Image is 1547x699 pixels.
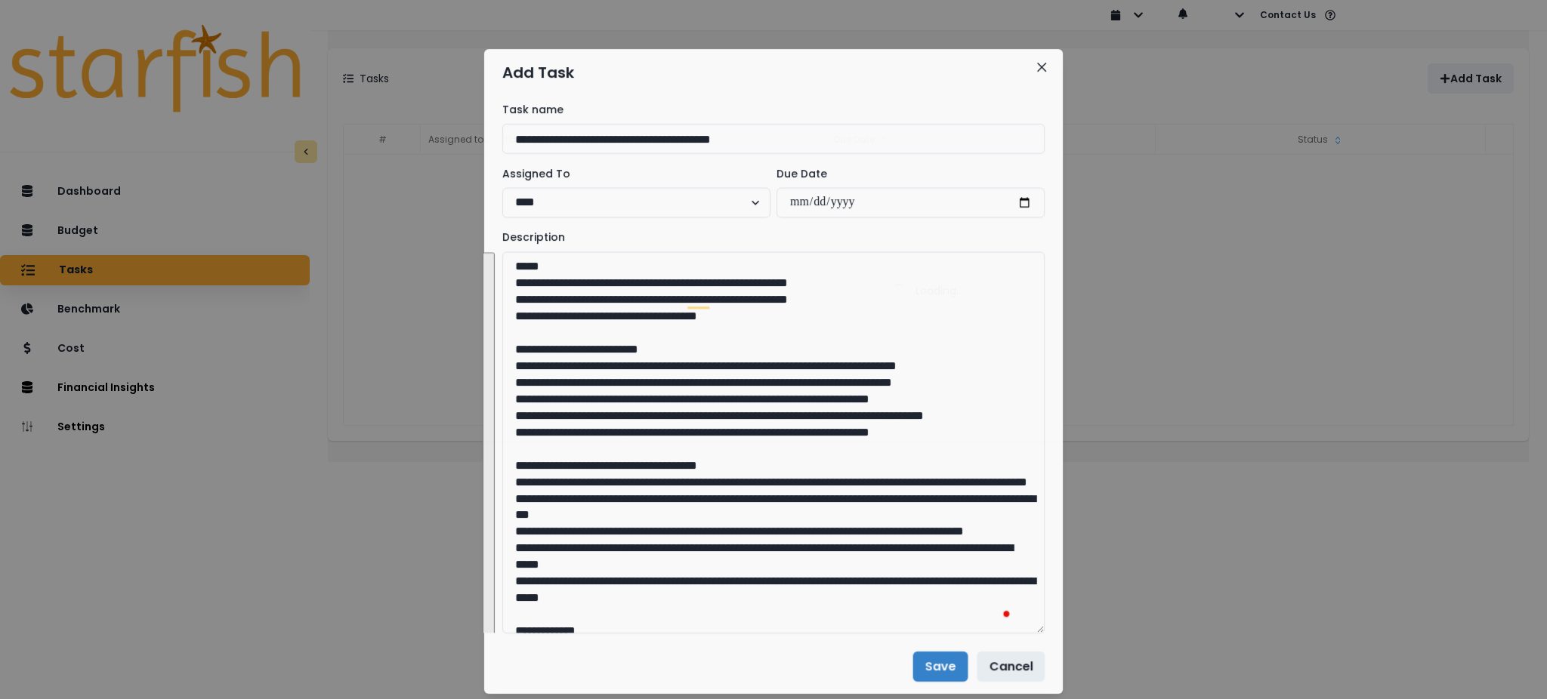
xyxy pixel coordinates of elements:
[502,102,1036,118] label: Task name
[502,251,1045,633] textarea: To enrich screen reader interactions, please activate Accessibility in Grammarly extension settings
[777,166,1036,182] label: Due Date
[913,651,968,682] button: Save
[484,49,1063,96] header: Add Task
[502,166,761,182] label: Assigned To
[1030,55,1054,79] button: Close
[502,229,1036,245] label: Description
[977,651,1045,682] button: Cancel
